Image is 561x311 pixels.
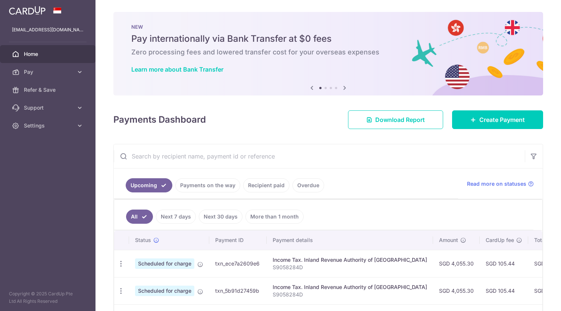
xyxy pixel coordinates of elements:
[480,277,528,304] td: SGD 105.44
[126,210,153,224] a: All
[348,110,443,129] a: Download Report
[273,264,427,271] p: S9058284D
[199,210,242,224] a: Next 30 days
[273,283,427,291] div: Income Tax. Inland Revenue Authority of [GEOGRAPHIC_DATA]
[433,250,480,277] td: SGD 4,055.30
[175,178,240,192] a: Payments on the way
[433,277,480,304] td: SGD 4,055.30
[156,210,196,224] a: Next 7 days
[273,256,427,264] div: Income Tax. Inland Revenue Authority of [GEOGRAPHIC_DATA]
[209,230,267,250] th: Payment ID
[467,180,534,188] a: Read more on statuses
[486,236,514,244] span: CardUp fee
[135,286,194,296] span: Scheduled for charge
[24,68,73,76] span: Pay
[131,48,525,57] h6: Zero processing fees and lowered transfer cost for your overseas expenses
[131,66,223,73] a: Learn more about Bank Transfer
[113,113,206,126] h4: Payments Dashboard
[452,110,543,129] a: Create Payment
[113,12,543,95] img: Bank transfer banner
[273,291,427,298] p: S9058284D
[24,122,73,129] span: Settings
[292,178,324,192] a: Overdue
[243,178,289,192] a: Recipient paid
[135,258,194,269] span: Scheduled for charge
[135,236,151,244] span: Status
[9,6,46,15] img: CardUp
[267,230,433,250] th: Payment details
[126,178,172,192] a: Upcoming
[114,144,525,168] input: Search by recipient name, payment id or reference
[209,277,267,304] td: txn_5b91d27459b
[245,210,304,224] a: More than 1 month
[131,33,525,45] h5: Pay internationally via Bank Transfer at $0 fees
[439,236,458,244] span: Amount
[479,115,525,124] span: Create Payment
[209,250,267,277] td: txn_ece7a2609e6
[467,180,526,188] span: Read more on statuses
[24,50,73,58] span: Home
[24,104,73,111] span: Support
[12,26,84,34] p: [EMAIL_ADDRESS][DOMAIN_NAME]
[480,250,528,277] td: SGD 105.44
[534,236,559,244] span: Total amt.
[24,86,73,94] span: Refer & Save
[131,24,525,30] p: NEW
[375,115,425,124] span: Download Report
